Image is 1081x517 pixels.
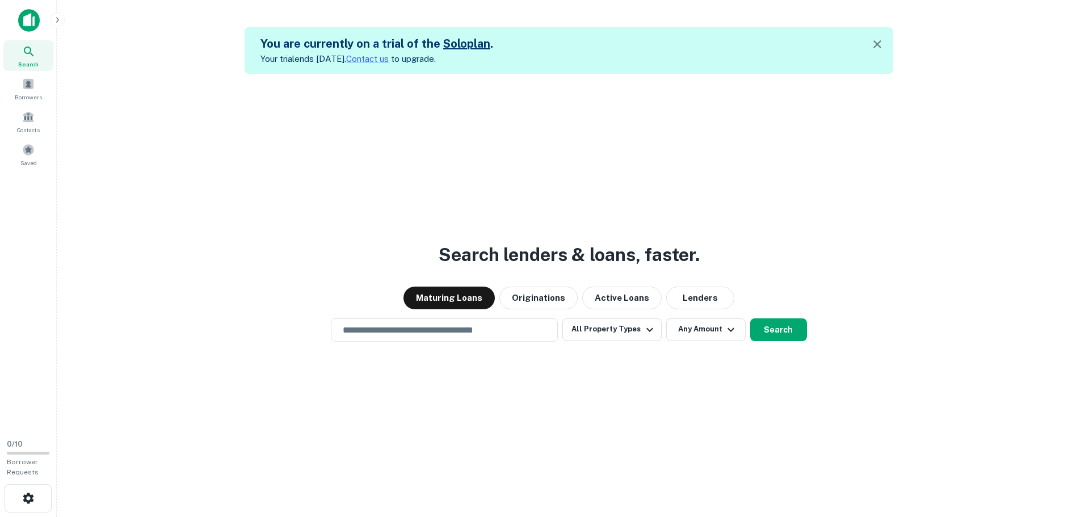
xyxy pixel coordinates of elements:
button: Search [750,318,807,341]
a: Contacts [3,106,53,137]
a: Borrowers [3,73,53,104]
p: Your trial ends [DATE]. to upgrade. [260,52,493,66]
button: Lenders [666,287,734,309]
a: Soloplan [443,37,490,51]
img: capitalize-icon.png [18,9,40,32]
button: All Property Types [562,318,661,341]
iframe: Chat Widget [1024,426,1081,481]
span: Borrower Requests [7,458,39,476]
span: Borrowers [15,93,42,102]
button: Originations [499,287,578,309]
a: Saved [3,139,53,170]
span: 0 / 10 [7,440,23,448]
span: Saved [20,158,37,167]
a: Contact us [346,54,389,64]
button: Active Loans [582,287,662,309]
button: Maturing Loans [403,287,495,309]
a: Search [3,40,53,71]
button: Any Amount [666,318,746,341]
h5: You are currently on a trial of the . [260,35,493,52]
span: Contacts [17,125,40,134]
span: Search [18,60,39,69]
h3: Search lenders & loans, faster. [439,241,700,268]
